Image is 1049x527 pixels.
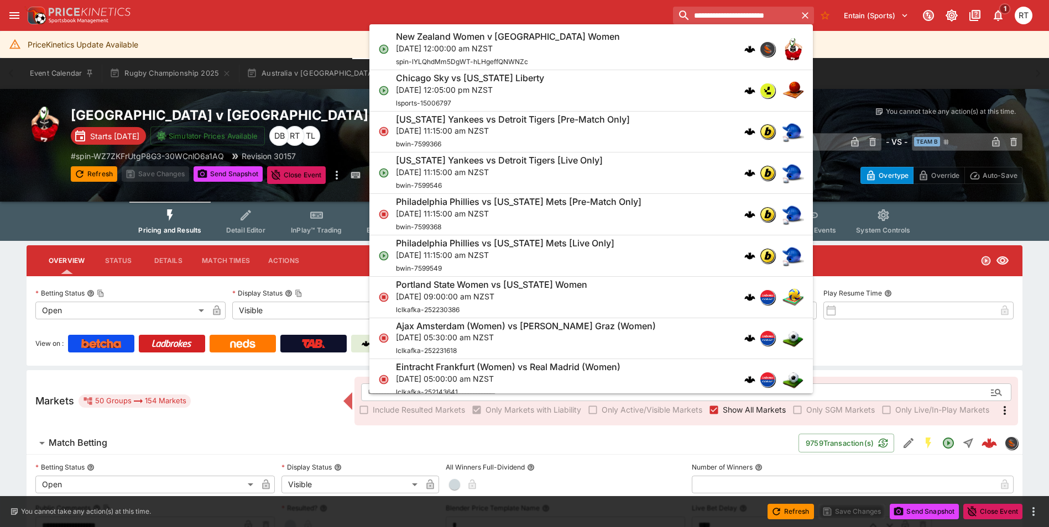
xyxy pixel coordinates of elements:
span: Pricing and Results [138,226,201,234]
span: Team B [914,137,940,146]
div: lclkafka [760,372,775,387]
h6: [US_STATE] Yankees vs Detroit Tigers [Live Only] [396,155,603,166]
img: logo-cerberus.svg [744,250,755,261]
h6: [US_STATE] Yankees vs Detroit Tigers [Pre-Match Only] [396,114,630,125]
p: Betting Status [35,462,85,472]
svg: Open [378,85,389,96]
img: Sportsbook Management [49,18,108,23]
h5: Markets [35,394,74,407]
svg: Closed [378,209,389,220]
div: bwin [760,165,775,181]
button: Open [938,433,958,453]
p: Auto-Save [983,170,1017,181]
label: View on : [35,335,64,352]
button: more [1027,505,1040,518]
img: rugby_union.png [782,38,804,60]
span: lclkafka-252230386 [396,305,460,314]
div: lclkafka [760,289,775,305]
button: more [330,166,343,184]
button: Documentation [965,6,985,25]
h2: Copy To Clipboard [71,107,547,124]
button: Status [93,247,143,274]
span: lclkafka-252231618 [396,346,457,355]
div: sportingsolutions [1005,436,1018,450]
p: Copy To Clipboard [71,150,224,162]
span: Only SGM Markets [806,404,875,415]
h6: Chicago Sky vs [US_STATE] Liberty [396,72,544,84]
div: cerberus [744,167,755,178]
button: Connected to PK [918,6,938,25]
span: Only Live/In-Play Markets [895,404,989,415]
span: bwin-7599549 [396,264,442,272]
h6: Portland State Women vs [US_STATE] Women [396,279,587,291]
button: Straight [958,433,978,453]
div: PriceKinetics Update Available [28,34,138,55]
div: Richard Tatton [285,126,305,146]
button: Match Betting [27,432,799,454]
p: Display Status [281,462,332,472]
span: System Controls [856,226,910,234]
div: bwin [760,207,775,222]
img: Cerberus [362,339,370,348]
p: [DATE] 11:15:00 am NZST [396,166,603,178]
a: f5f5c430-d5da-4e5c-8677-33d8b9064247 [978,432,1000,454]
h6: Ajax Amsterdam (Women) vs [PERSON_NAME] Graz (Women) [396,320,656,332]
img: lclkafka.png [760,290,775,304]
img: Betcha [81,339,121,348]
svg: Open [378,167,389,178]
h6: New Zealand Women v [GEOGRAPHIC_DATA] Women [396,31,620,43]
div: 50 Groups 154 Markets [83,394,186,408]
p: [DATE] 05:00:00 am NZST [396,373,620,384]
p: [DATE] 09:00:00 am NZST [396,291,587,302]
img: volleyball.png [782,286,804,308]
div: Visible [232,302,405,319]
p: [DATE] 12:05:00 pm NZST [396,84,544,96]
div: Event type filters [129,202,919,241]
button: Override [913,167,964,184]
svg: Open [942,436,955,450]
svg: Visible [996,254,1009,267]
button: Close Event [267,166,326,184]
button: Close Event [963,504,1022,519]
span: lsports-15006797 [396,99,451,107]
img: sportingsolutions.jpeg [760,42,775,56]
img: soccer.png [782,327,804,349]
p: [DATE] 11:15:00 am NZST [396,249,614,261]
img: TabNZ [302,339,325,348]
img: PriceKinetics Logo [24,4,46,27]
span: 1 [999,3,1011,14]
span: Bulk Actions [367,226,408,234]
svg: Closed [378,333,389,344]
h6: Eintracht Frankfurt (Women) vs Real Madrid (Women) [396,361,620,373]
div: lclkafka [760,330,775,346]
div: f5f5c430-d5da-4e5c-8677-33d8b9064247 [982,435,997,451]
img: logo-cerberus.svg [744,209,755,220]
button: Open [987,382,1006,402]
div: cerberus [744,85,755,96]
img: bwin.png [760,166,775,180]
span: bwin-7599368 [396,223,441,231]
span: Include Resulted Markets [373,404,465,415]
button: Overview [40,247,93,274]
img: logo-cerberus.svg [744,167,755,178]
span: bwin-7599366 [396,140,441,148]
p: Number of Winners [692,462,753,472]
div: Richard Tatton [1015,7,1032,24]
p: [DATE] 05:30:00 am NZST [396,331,656,343]
p: Starts [DATE] [90,130,139,142]
button: Richard Tatton [1011,3,1036,28]
img: baseball.png [782,162,804,184]
h6: Match Betting [49,437,107,449]
p: All Winners Full-Dividend [446,462,525,472]
button: No Bookmarks [816,7,834,24]
button: Copy To Clipboard [295,289,302,297]
svg: More [998,404,1011,417]
button: Edit Detail [899,433,918,453]
p: Override [931,170,959,181]
p: [DATE] 11:15:00 am NZST [396,208,641,219]
button: Toggle light/dark mode [942,6,962,25]
div: lsports [760,83,775,98]
img: logo-cerberus.svg [744,44,755,55]
p: You cannot take any action(s) at this time. [886,107,1016,117]
button: Send Snapshot [890,504,959,519]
